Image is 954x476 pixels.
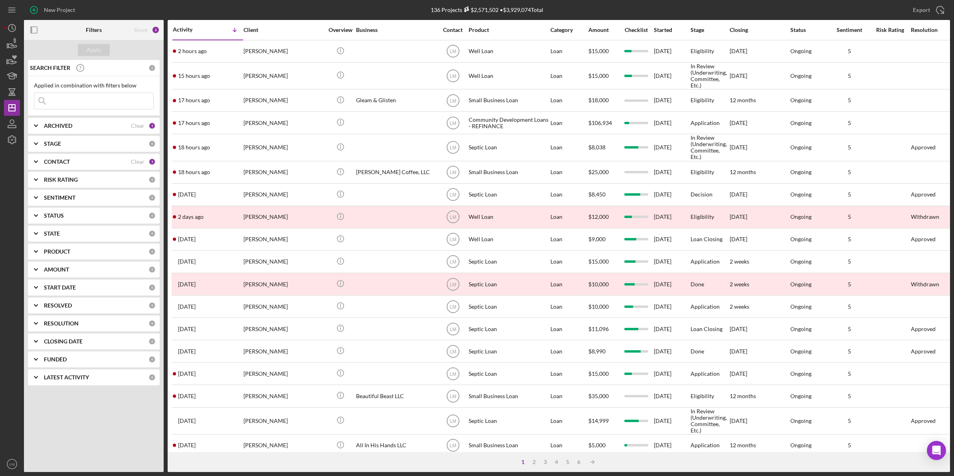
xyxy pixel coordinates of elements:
div: [DATE] [654,274,690,295]
div: Export [913,2,930,18]
text: LM [449,214,456,220]
div: Ongoing [790,281,811,288]
div: 0 [148,248,156,255]
div: 5 [829,144,869,151]
div: Well Loan [469,206,548,228]
div: $8,450 [588,184,618,205]
span: $5,000 [588,442,606,448]
text: LM [449,192,456,198]
div: Clear [131,123,144,129]
div: 1 [148,158,156,165]
span: $15,000 [588,258,609,265]
div: 5 [829,258,869,265]
button: LM [4,456,20,472]
b: Filters [86,27,102,33]
time: 2 weeks [730,281,749,288]
div: Checklist [619,27,653,33]
div: Reset [134,27,148,33]
b: FUNDED [44,356,67,363]
div: Ongoing [790,442,811,448]
time: [DATE] [730,325,747,332]
div: Eligibility [691,90,729,111]
div: Small Business Loan [469,385,548,407]
div: [PERSON_NAME] [243,274,323,295]
div: Loan [550,363,588,384]
text: LM [449,326,456,332]
time: 2025-10-13 21:22 [178,97,210,103]
div: [PERSON_NAME] [243,296,323,317]
div: Loan [550,435,588,456]
div: Sentiment [829,27,869,33]
div: In Review (Underwriting, Committee, Etc.) [691,63,729,89]
time: 2025-10-08 22:33 [178,418,196,424]
div: [PERSON_NAME] [243,341,323,362]
div: Loan [550,184,588,205]
div: 5 [829,169,869,175]
div: Ongoing [790,236,811,242]
div: Loan [550,41,588,62]
div: Septic Loan [469,408,548,434]
time: 2025-10-09 17:56 [178,348,196,355]
div: Approved [911,236,936,242]
div: $2,571,502 [462,6,499,13]
div: 0 [148,140,156,147]
div: 3 [540,459,551,465]
text: LM [449,170,456,175]
div: $9,000 [588,229,618,250]
div: Application [691,296,729,317]
div: Loan [550,385,588,407]
time: [DATE] [730,48,747,54]
time: 2 weeks [730,258,749,265]
div: $14,999 [588,408,618,434]
text: LM [449,371,456,377]
div: Ongoing [790,97,811,103]
time: 12 months [730,393,756,399]
b: CONTACT [44,159,70,165]
div: [DATE] [654,435,690,456]
div: 5 [829,326,869,332]
time: [DATE] [730,370,747,377]
div: Started [654,27,690,33]
div: Septic Loan [469,296,548,317]
text: LM [449,282,456,287]
div: Application [691,251,729,272]
time: 2025-10-09 14:18 [178,371,196,377]
div: $11,096 [588,318,618,339]
div: New Project [44,2,75,18]
div: 0 [148,230,156,237]
b: START DATE [44,284,76,291]
div: Ongoing [790,48,811,54]
div: 2 [528,459,540,465]
div: Ongoing [790,393,811,399]
time: 2025-10-13 13:54 [178,191,196,198]
div: Community Development Loans - REFINANCE [469,112,548,133]
div: 136 Projects • $3,929,074 Total [431,6,543,13]
text: LM [449,418,456,424]
div: Loan [550,341,588,362]
div: Withdrawn [911,214,939,220]
div: Loan [550,296,588,317]
div: 5 [829,371,869,377]
div: 5 [829,281,869,288]
text: LM [449,259,456,265]
time: 2025-10-13 22:49 [178,73,210,79]
b: STATUS [44,212,64,219]
div: 0 [148,194,156,201]
div: Loan [550,112,588,133]
span: $15,000 [588,370,609,377]
b: SEARCH FILTER [30,65,70,71]
div: Decision [691,184,729,205]
div: Ongoing [790,326,811,332]
time: [DATE] [730,213,747,220]
div: [DATE] [654,135,690,160]
div: Gleam & Glisten [356,90,436,111]
div: 5 [829,97,869,103]
div: Ongoing [790,144,811,151]
time: 12 months [730,97,756,103]
time: 2025-10-13 20:37 [178,120,210,126]
div: [PERSON_NAME] [243,135,323,160]
time: 2025-10-10 12:01 [178,258,196,265]
div: Septic Loan [469,318,548,339]
div: [DATE] [654,63,690,89]
div: Done [691,274,729,295]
